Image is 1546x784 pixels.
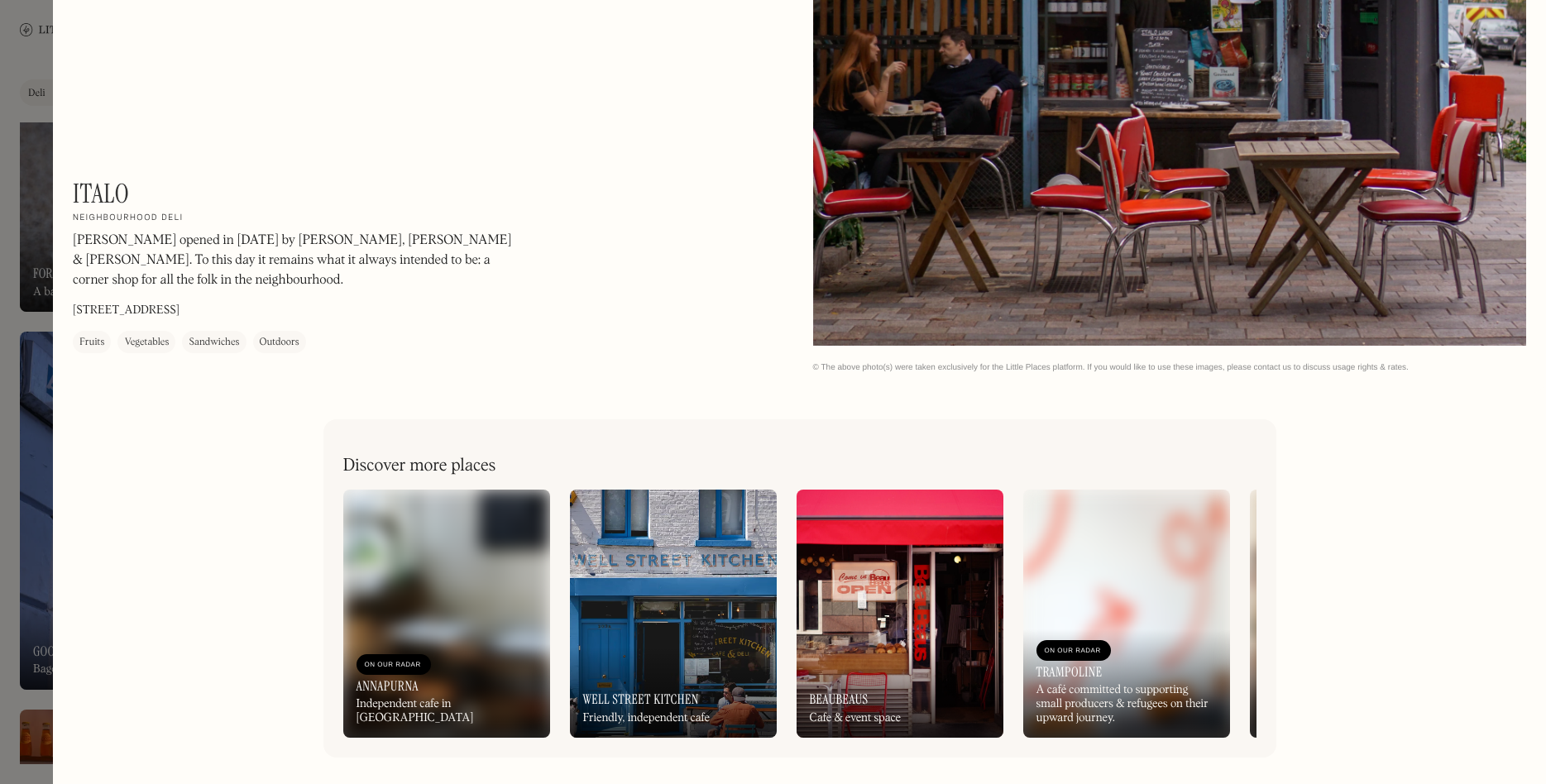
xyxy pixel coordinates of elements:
[357,697,537,725] div: Independent cafe in [GEOGRAPHIC_DATA]
[365,657,423,673] div: On Our Radar
[124,334,169,351] div: Vegetables
[1250,490,1457,738] a: On Our Radar[PERSON_NAME]Neighbourhood café in [GEOGRAPHIC_DATA]
[343,490,550,738] a: On Our RadarAnnapurnaIndependent cafe in [GEOGRAPHIC_DATA]
[570,490,777,738] a: Well Street KitchenFriendly, independent cafe
[79,334,104,351] div: Fruits
[73,213,183,224] h2: Neighbourhood deli
[583,711,711,725] div: Friendly, independent cafe
[810,711,901,725] div: Cafe & event space
[583,691,699,707] h3: Well Street Kitchen
[810,691,869,707] h3: BeauBeaus
[189,334,239,351] div: Sandwiches
[343,456,496,476] h2: Discover more places
[1045,643,1103,659] div: On Our Radar
[73,178,129,209] h1: Italo
[813,362,1527,373] div: © The above photo(s) were taken exclusively for the Little Places platform. If you would like to ...
[1036,664,1103,680] h3: Trampoline
[357,678,419,694] h3: Annapurna
[260,334,299,351] div: Outdoors
[1023,490,1230,738] a: On Our RadarTrampolineA café committed to supporting small producers & refugees on their upward j...
[73,231,519,290] p: [PERSON_NAME] opened in [DATE] by [PERSON_NAME], [PERSON_NAME] & [PERSON_NAME]. To this day it re...
[1036,683,1217,724] div: A café committed to supporting small producers & refugees on their upward journey.
[73,302,179,319] p: [STREET_ADDRESS]
[797,490,1003,738] a: BeauBeausCafe & event space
